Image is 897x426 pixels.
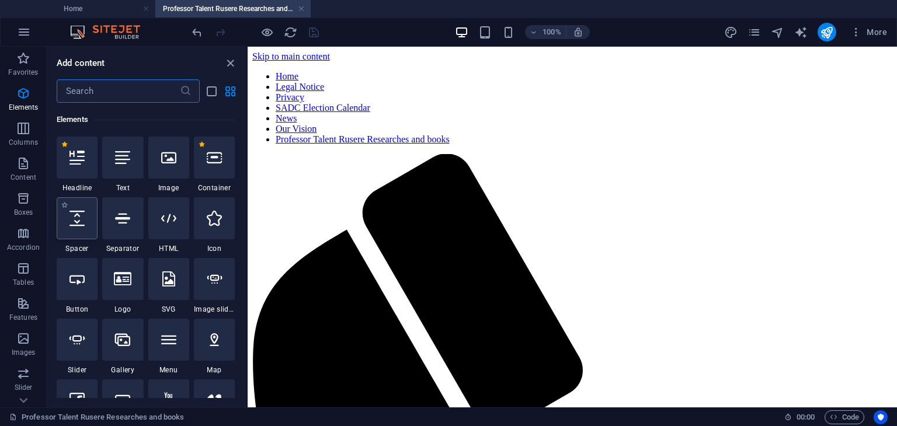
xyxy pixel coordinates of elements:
[102,137,143,193] div: Text
[9,103,39,112] p: Elements
[784,410,815,424] h6: Session time
[57,113,235,127] h6: Elements
[199,141,205,148] span: Remove from favorites
[102,183,143,193] span: Text
[12,348,36,357] p: Images
[102,197,143,253] div: Separator
[14,208,33,217] p: Boxes
[15,383,33,392] p: Slider
[805,413,806,421] span: :
[825,410,864,424] button: Code
[57,183,98,193] span: Headline
[747,25,762,39] button: pages
[5,5,82,15] a: Skip to main content
[747,26,761,39] i: Pages (Ctrl+Alt+S)
[57,258,98,314] div: Button
[57,137,98,193] div: Headline
[794,26,808,39] i: AI Writer
[9,410,184,424] a: Click to cancel selection. Double-click to open Pages
[194,137,235,193] div: Container
[57,319,98,375] div: Slider
[846,23,892,41] button: More
[9,313,37,322] p: Features
[190,26,204,39] i: Undo: Change caption (Ctrl+Z)
[794,25,808,39] button: text_generator
[194,365,235,375] span: Map
[148,183,189,193] span: Image
[155,2,311,15] h4: Professor Talent Rusere Researches and books
[57,244,98,253] span: Spacer
[194,244,235,253] span: Icon
[148,258,189,314] div: SVG
[223,56,237,70] button: close panel
[9,138,38,147] p: Columns
[11,173,36,182] p: Content
[194,258,235,314] div: Image slider
[57,305,98,314] span: Button
[148,137,189,193] div: Image
[102,258,143,314] div: Logo
[57,56,105,70] h6: Add content
[57,365,98,375] span: Slider
[194,319,235,375] div: Map
[543,25,561,39] h6: 100%
[797,410,815,424] span: 00 00
[67,25,155,39] img: Editor Logo
[102,244,143,253] span: Separator
[148,244,189,253] span: HTML
[284,26,297,39] i: Reload page
[148,365,189,375] span: Menu
[194,305,235,314] span: Image slider
[820,26,833,39] i: Publish
[61,202,68,208] span: Add to favorites
[525,25,566,39] button: 100%
[204,84,218,98] button: list-view
[771,26,784,39] i: Navigator
[57,197,98,253] div: Spacer
[724,26,738,39] i: Design (Ctrl+Alt+Y)
[57,79,180,103] input: Search
[7,243,40,252] p: Accordion
[194,197,235,253] div: Icon
[771,25,785,39] button: navigator
[102,365,143,375] span: Gallery
[283,25,297,39] button: reload
[573,27,583,37] i: On resize automatically adjust zoom level to fit chosen device.
[874,410,888,424] button: Usercentrics
[830,410,859,424] span: Code
[61,141,68,148] span: Remove from favorites
[223,84,237,98] button: grid-view
[13,278,34,287] p: Tables
[148,319,189,375] div: Menu
[724,25,738,39] button: design
[850,26,887,38] span: More
[148,305,189,314] span: SVG
[8,68,38,77] p: Favorites
[102,319,143,375] div: Gallery
[194,183,235,193] span: Container
[260,25,274,39] button: Click here to leave preview mode and continue editing
[190,25,204,39] button: undo
[818,23,836,41] button: publish
[148,197,189,253] div: HTML
[102,305,143,314] span: Logo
